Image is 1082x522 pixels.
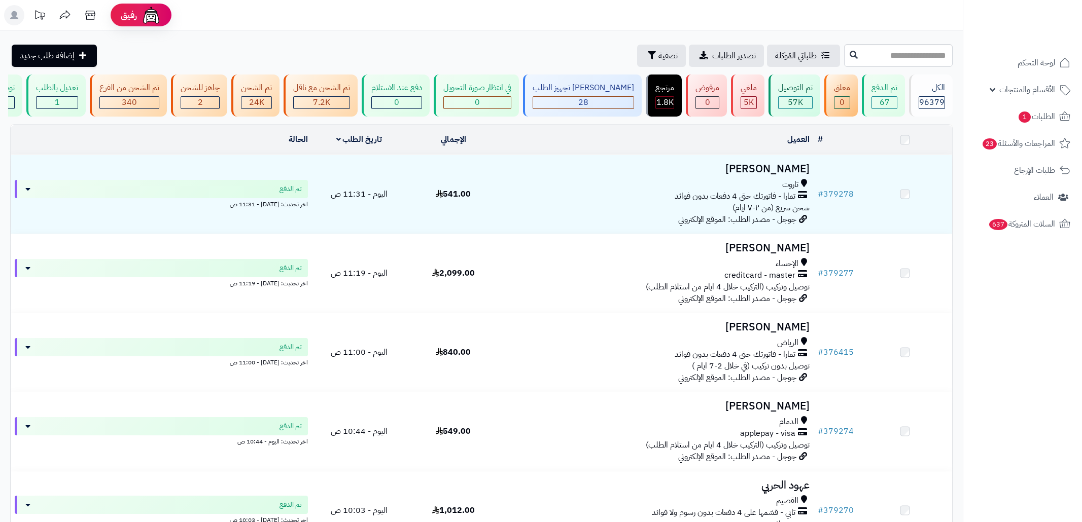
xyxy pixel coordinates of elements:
[644,74,684,117] a: مرتجع 1.8K
[504,321,810,333] h3: [PERSON_NAME]
[331,188,388,200] span: اليوم - 11:31 ص
[241,82,272,94] div: تم الشحن
[20,50,75,62] span: إضافة طلب جديد
[969,212,1076,236] a: السلات المتروكة637
[646,281,810,293] span: توصيل وتركيب (التركيب خلال 4 ايام من استلام الطلب)
[766,74,822,117] a: تم التوصيل 57K
[818,188,854,200] a: #379278
[521,74,644,117] a: [PERSON_NAME] تجهيز الطلب 28
[818,267,823,279] span: #
[696,97,719,108] div: 0
[280,263,302,273] span: تم الدفع
[198,96,203,108] span: 2
[982,136,1055,151] span: المراجعات والأسئلة
[436,188,471,200] span: 541.00
[740,428,795,439] span: applepay - visa
[695,82,719,94] div: مرفوض
[249,96,264,108] span: 24K
[818,504,823,516] span: #
[1018,56,1055,70] span: لوحة التحكم
[15,277,308,288] div: اخر تحديث: [DATE] - 11:19 ص
[122,96,137,108] span: 340
[658,50,678,62] span: تصفية
[775,50,817,62] span: طلباتي المُوكلة
[294,97,350,108] div: 7222
[871,82,897,94] div: تم الدفع
[776,495,798,507] span: القصيم
[880,96,890,108] span: 67
[822,74,860,117] a: معلق 0
[1034,190,1054,204] span: العملاء
[782,179,798,191] span: تاروت
[778,82,813,94] div: تم التوصيل
[724,270,795,281] span: creditcard - master
[371,82,422,94] div: دفع عند الاستلام
[394,96,399,108] span: 0
[969,185,1076,209] a: العملاء
[656,96,674,108] span: 1.8K
[578,96,588,108] span: 28
[741,97,756,108] div: 4997
[504,400,810,412] h3: [PERSON_NAME]
[767,45,840,67] a: طلباتي المُوكلة
[36,82,78,94] div: تعديل بالطلب
[969,131,1076,156] a: المراجعات والأسئلة23
[1019,111,1031,123] span: 1
[37,97,78,108] div: 1
[100,97,159,108] div: 340
[280,184,302,194] span: تم الدفع
[282,74,360,117] a: تم الشحن مع ناقل 7.2K
[99,82,159,94] div: تم الشحن من الفرع
[504,242,810,254] h3: [PERSON_NAME]
[692,360,810,372] span: توصيل بدون تركيب (في خلال 2-7 ايام )
[741,82,757,94] div: ملغي
[444,97,511,108] div: 0
[779,97,812,108] div: 57011
[24,74,88,117] a: تعديل بالطلب 1
[360,74,432,117] a: دفع عند الاستلام 0
[181,97,219,108] div: 2
[169,74,229,117] a: جاهز للشحن 2
[533,82,634,94] div: [PERSON_NAME] تجهيز الطلب
[646,439,810,451] span: توصيل وتركيب (التركيب خلال 4 ايام من استلام الطلب)
[907,74,955,117] a: الكل96379
[999,83,1055,97] span: الأقسام والمنتجات
[15,356,308,367] div: اخر تحديث: [DATE] - 11:00 ص
[293,82,350,94] div: تم الشحن مع ناقل
[840,96,845,108] span: 0
[475,96,480,108] span: 0
[732,202,810,214] span: شحن سريع (من ٢-٧ ايام)
[432,74,521,117] a: في انتظار صورة التحويل 0
[983,138,997,150] span: 23
[818,133,823,145] a: #
[678,371,796,384] span: جوجل - مصدر الطلب: الموقع الإلكتروني
[504,163,810,175] h3: [PERSON_NAME]
[729,74,766,117] a: ملغي 5K
[181,82,220,94] div: جاهز للشحن
[684,74,729,117] a: مرفوض 0
[675,191,795,202] span: تمارا - فاتورتك حتى 4 دفعات بدون فوائد
[443,82,511,94] div: في انتظار صورة التحويل
[818,346,854,358] a: #376415
[241,97,271,108] div: 24016
[989,219,1007,230] span: 637
[15,198,308,209] div: اخر تحديث: [DATE] - 11:31 ص
[787,133,810,145] a: العميل
[818,346,823,358] span: #
[313,96,330,108] span: 7.2K
[1018,109,1055,124] span: الطلبات
[280,500,302,510] span: تم الدفع
[689,45,764,67] a: تصدير الطلبات
[969,158,1076,182] a: طلبات الإرجاع
[655,82,674,94] div: مرتجع
[788,96,803,108] span: 57K
[705,96,710,108] span: 0
[331,267,388,279] span: اليوم - 11:19 ص
[678,292,796,305] span: جوجل - مصدر الطلب: الموقع الإلكتروني
[818,504,854,516] a: #379270
[331,504,388,516] span: اليوم - 10:03 ص
[969,104,1076,129] a: الطلبات1
[432,504,475,516] span: 1,012.00
[432,267,475,279] span: 2,099.00
[280,342,302,352] span: تم الدفع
